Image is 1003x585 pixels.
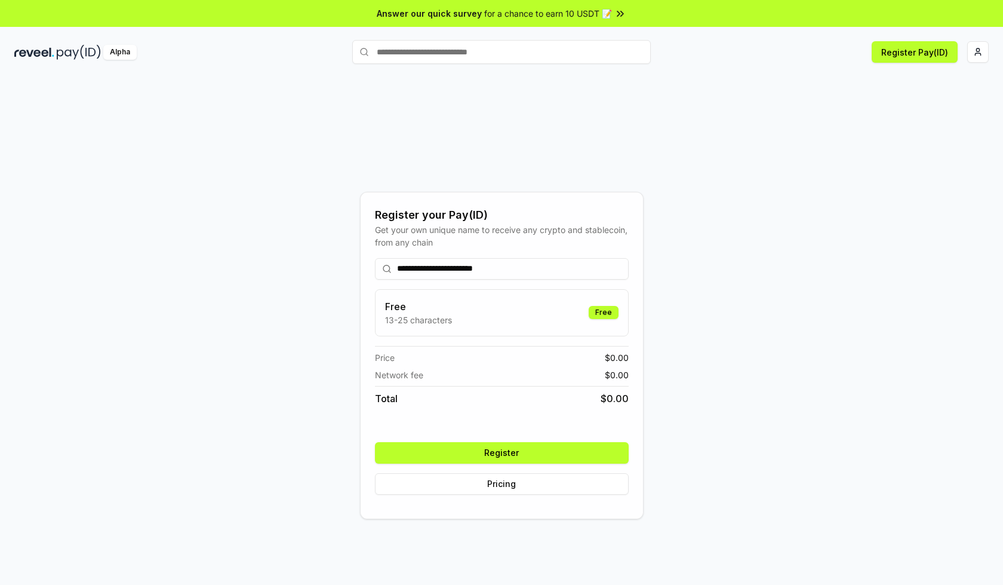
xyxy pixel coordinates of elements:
div: Register your Pay(ID) [375,207,629,223]
button: Register Pay(ID) [872,41,958,63]
span: $ 0.00 [605,351,629,364]
span: $ 0.00 [601,391,629,406]
button: Pricing [375,473,629,495]
span: Answer our quick survey [377,7,482,20]
img: reveel_dark [14,45,54,60]
div: Free [589,306,619,319]
img: pay_id [57,45,101,60]
button: Register [375,442,629,464]
div: Get your own unique name to receive any crypto and stablecoin, from any chain [375,223,629,249]
span: for a chance to earn 10 USDT 📝 [484,7,612,20]
p: 13-25 characters [385,314,452,326]
h3: Free [385,299,452,314]
span: Price [375,351,395,364]
span: Network fee [375,369,423,381]
span: $ 0.00 [605,369,629,381]
span: Total [375,391,398,406]
div: Alpha [103,45,137,60]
